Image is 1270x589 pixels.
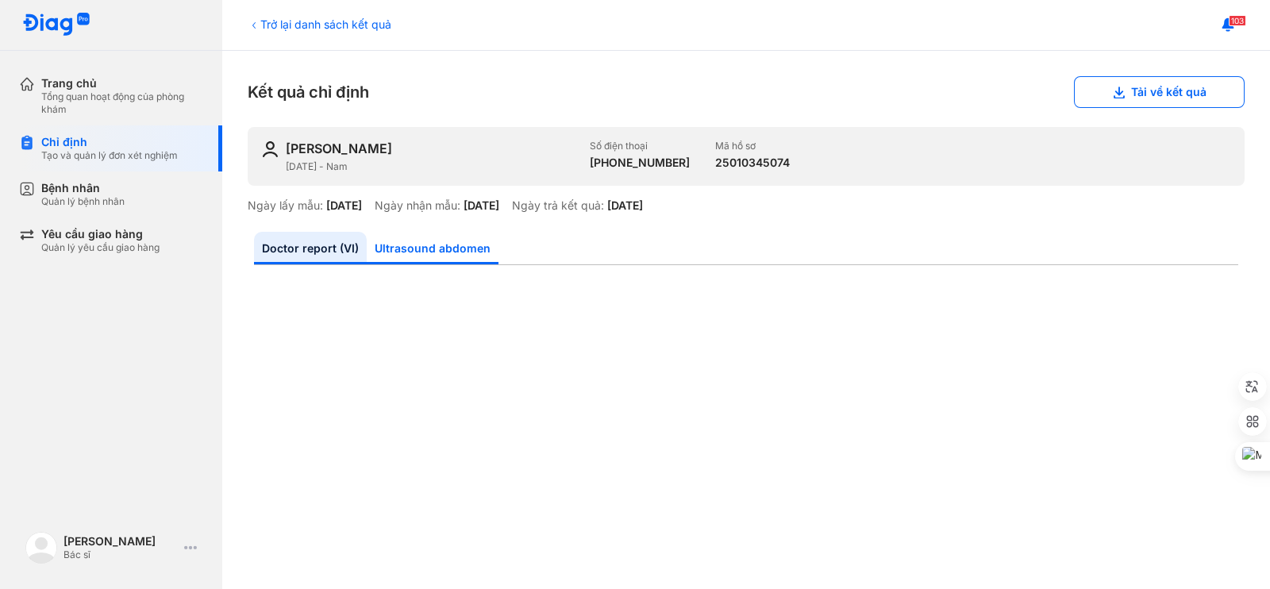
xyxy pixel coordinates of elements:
[41,241,160,254] div: Quản lý yêu cầu giao hàng
[1229,15,1246,26] span: 103
[41,135,178,149] div: Chỉ định
[367,232,498,264] a: Ultrasound abdomen
[41,149,178,162] div: Tạo và quản lý đơn xét nghiệm
[1074,76,1245,108] button: Tải về kết quả
[286,160,577,173] div: [DATE] - Nam
[254,232,367,264] a: Doctor report (VI)
[41,90,203,116] div: Tổng quan hoạt động của phòng khám
[286,140,392,157] div: [PERSON_NAME]
[63,534,178,549] div: [PERSON_NAME]
[326,198,362,213] div: [DATE]
[464,198,499,213] div: [DATE]
[63,549,178,561] div: Bác sĩ
[260,140,279,159] img: user-icon
[590,140,690,152] div: Số điện thoại
[715,156,790,170] div: 25010345074
[41,195,125,208] div: Quản lý bệnh nhân
[41,181,125,195] div: Bệnh nhân
[41,76,203,90] div: Trang chủ
[715,140,790,152] div: Mã hồ sơ
[22,13,90,37] img: logo
[590,156,690,170] div: [PHONE_NUMBER]
[41,227,160,241] div: Yêu cầu giao hàng
[607,198,643,213] div: [DATE]
[375,198,460,213] div: Ngày nhận mẫu:
[248,76,1245,108] div: Kết quả chỉ định
[25,532,57,564] img: logo
[248,198,323,213] div: Ngày lấy mẫu:
[248,16,391,33] div: Trở lại danh sách kết quả
[512,198,604,213] div: Ngày trả kết quả:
